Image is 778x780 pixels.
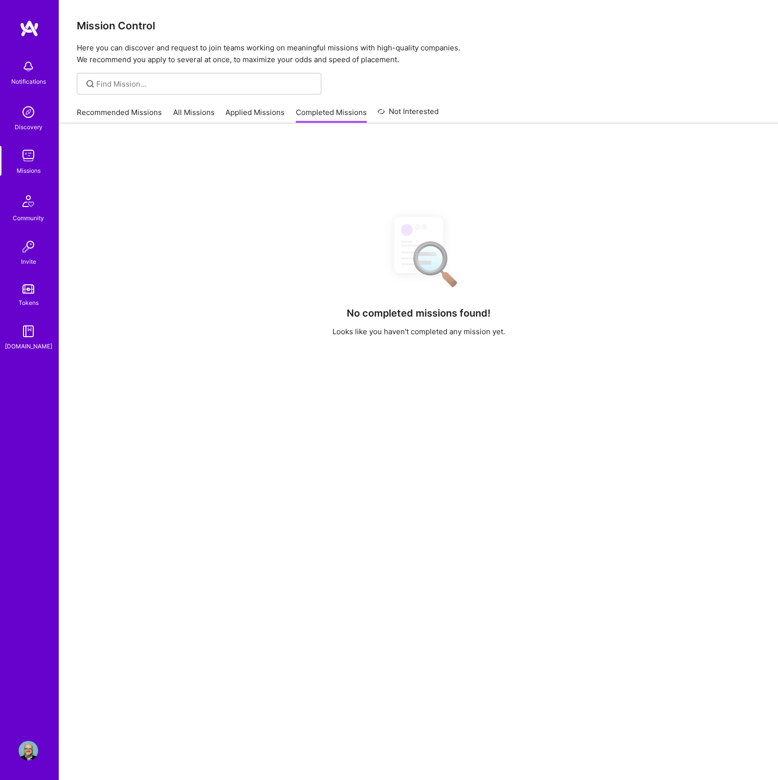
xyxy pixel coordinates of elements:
[173,107,215,123] a: All Missions
[347,307,490,319] h4: No completed missions found!
[19,146,38,165] img: teamwork
[20,20,39,37] img: logo
[19,298,39,308] div: Tokens
[77,42,760,66] p: Here you can discover and request to join teams working on meaningful missions with high-quality ...
[19,741,38,760] img: User Avatar
[77,20,760,32] h3: Mission Control
[225,107,285,123] a: Applied Missions
[11,76,46,87] div: Notifications
[378,106,439,123] a: Not Interested
[377,208,460,294] img: No Results
[22,284,34,294] img: tokens
[19,237,38,256] img: Invite
[17,165,41,176] div: Missions
[77,107,162,123] a: Recommended Missions
[16,741,41,760] a: User Avatar
[85,78,96,90] i: icon SearchGrey
[96,79,314,89] input: Find Mission...
[13,213,44,223] div: Community
[19,57,38,76] img: bell
[19,102,38,122] img: discovery
[19,321,38,341] img: guide book
[333,326,505,337] p: Looks like you haven't completed any mission yet.
[15,122,43,132] div: Discovery
[17,189,40,213] img: Community
[5,341,52,351] div: [DOMAIN_NAME]
[296,107,367,123] a: Completed Missions
[21,256,36,267] div: Invite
